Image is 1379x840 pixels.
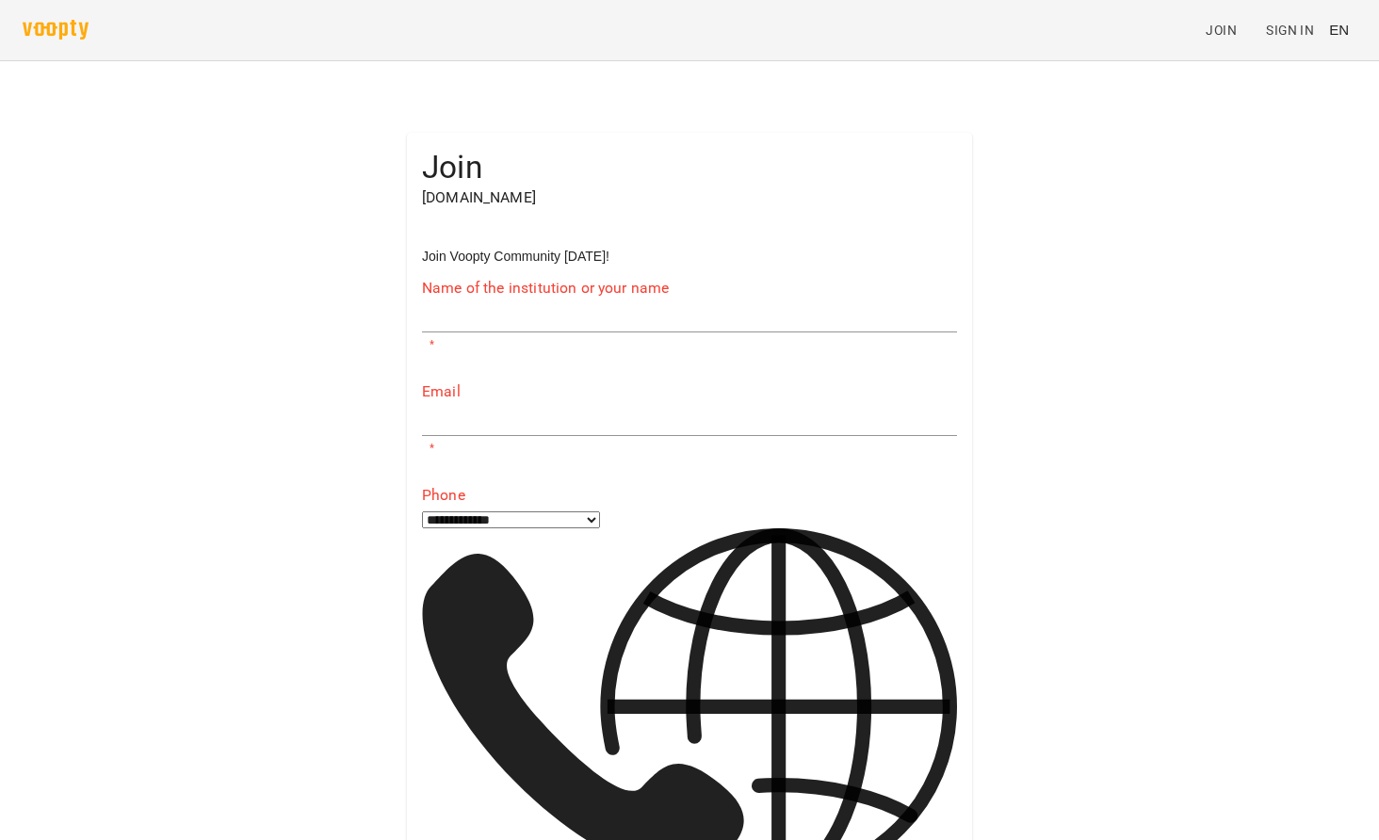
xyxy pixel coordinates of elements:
h4: Join [422,148,957,186]
p: [DOMAIN_NAME] [422,186,957,209]
span: Join [1206,19,1237,41]
select: Phone number country [422,511,600,528]
label: Name of the institution or your name [422,281,957,296]
span: Sign In [1266,19,1314,41]
a: Sign In [1258,13,1322,47]
img: voopty.png [23,20,89,40]
a: Join [1198,13,1258,47]
label: Email [422,384,957,399]
button: EN [1322,12,1356,47]
label: Phone [422,488,957,503]
span: EN [1329,20,1349,40]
